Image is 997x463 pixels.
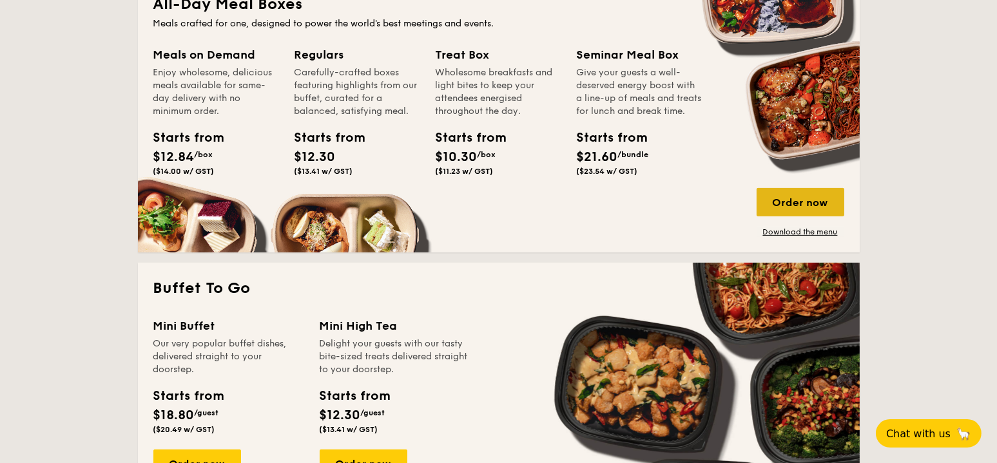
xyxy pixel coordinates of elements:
span: /bundle [618,150,649,159]
h2: Buffet To Go [153,278,844,299]
div: Starts from [295,128,353,147]
div: Starts from [153,128,211,147]
span: $12.30 [320,408,361,423]
span: ($20.49 w/ GST) [153,425,215,434]
div: Starts from [153,386,224,406]
a: Download the menu [757,227,844,237]
span: $12.84 [153,149,195,165]
span: Chat with us [886,428,951,440]
span: ($14.00 w/ GST) [153,167,215,176]
div: Seminar Meal Box [577,46,702,64]
div: Starts from [577,128,635,147]
button: Chat with us🦙 [876,419,982,448]
div: Regulars [295,46,420,64]
span: ($13.41 w/ GST) [320,425,378,434]
span: $10.30 [436,149,478,165]
span: 🦙 [956,426,971,441]
div: Meals on Demand [153,46,279,64]
div: Mini High Tea [320,317,470,335]
div: Starts from [436,128,494,147]
span: /box [195,150,213,159]
div: Delight your guests with our tasty bite-sized treats delivered straight to your doorstep. [320,337,470,376]
div: Give your guests a well-deserved energy boost with a line-up of meals and treats for lunch and br... [577,66,702,118]
div: Wholesome breakfasts and light bites to keep your attendees energised throughout the day. [436,66,561,118]
div: Starts from [320,386,390,406]
span: ($13.41 w/ GST) [295,167,353,176]
span: ($23.54 w/ GST) [577,167,638,176]
div: Order now [757,188,844,216]
div: Enjoy wholesome, delicious meals available for same-day delivery with no minimum order. [153,66,279,118]
span: $21.60 [577,149,618,165]
span: ($11.23 w/ GST) [436,167,494,176]
span: /guest [195,408,219,417]
div: Our very popular buffet dishes, delivered straight to your doorstep. [153,337,304,376]
span: $12.30 [295,149,336,165]
span: /box [478,150,496,159]
div: Carefully-crafted boxes featuring highlights from our buffet, curated for a balanced, satisfying ... [295,66,420,118]
div: Meals crafted for one, designed to power the world's best meetings and events. [153,17,844,30]
div: Mini Buffet [153,317,304,335]
div: Treat Box [436,46,561,64]
span: $18.80 [153,408,195,423]
span: /guest [361,408,385,417]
